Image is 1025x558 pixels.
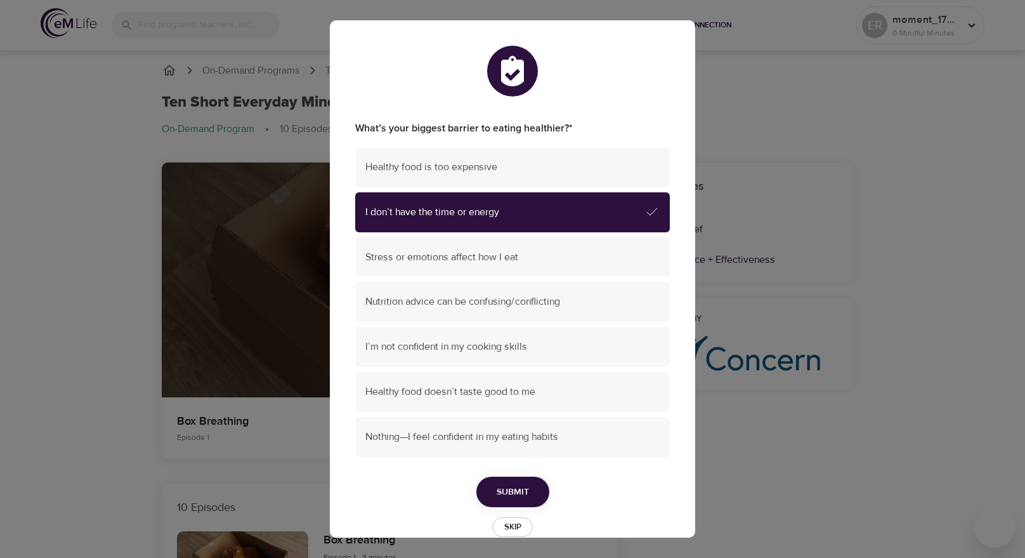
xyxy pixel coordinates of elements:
span: Stress or emotions affect how I eat [365,250,660,265]
span: I don’t have the time or energy [365,205,644,220]
label: What’s your biggest barrier to eating healthier? [355,121,670,136]
span: Nothing—I feel confident in my eating habits [365,430,660,444]
span: Healthy food doesn’t taste good to me [365,385,660,399]
span: Skip [499,520,526,535]
span: Nutrition advice can be confusing/conflicting [365,295,660,309]
button: Skip [492,517,533,537]
span: Healthy food is too expensive [365,160,660,175]
span: I’m not confident in my cooking skills [365,340,660,354]
button: Submit [476,477,549,508]
span: Submit [497,484,529,500]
